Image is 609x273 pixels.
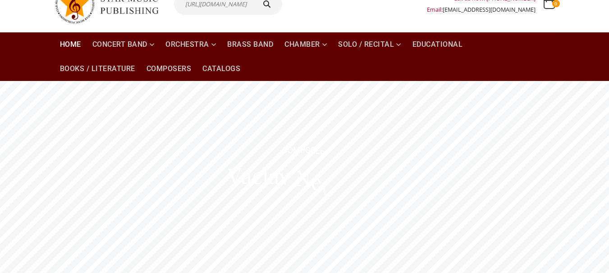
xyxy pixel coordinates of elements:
a: Orchestra [160,32,221,57]
a: Home [55,32,87,57]
div: a [268,152,279,197]
div: O [305,139,311,161]
div: M [293,139,300,161]
div: v [279,153,290,198]
div: c [252,152,262,197]
div: E [315,140,320,162]
div: e [308,158,323,204]
div: V [228,152,241,197]
a: Catalogs [197,57,246,81]
div: C [282,139,288,161]
a: [EMAIL_ADDRESS][DOMAIN_NAME] [443,6,536,13]
div: R [319,142,326,165]
a: Books / Literature [55,57,141,81]
a: Concert Band [87,32,160,57]
div: l [262,152,268,197]
a: Brass Band [222,32,279,57]
div: O [288,139,293,161]
a: Chamber [279,32,332,57]
div: a [241,152,252,197]
a: Educational [407,32,468,57]
a: Composers [141,57,197,81]
a: Solo / Recital [333,32,407,57]
div: S [311,139,316,161]
div: N [294,154,311,200]
div: Email: [427,4,536,15]
a: Learn More [272,206,335,226]
div: P [300,139,305,161]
